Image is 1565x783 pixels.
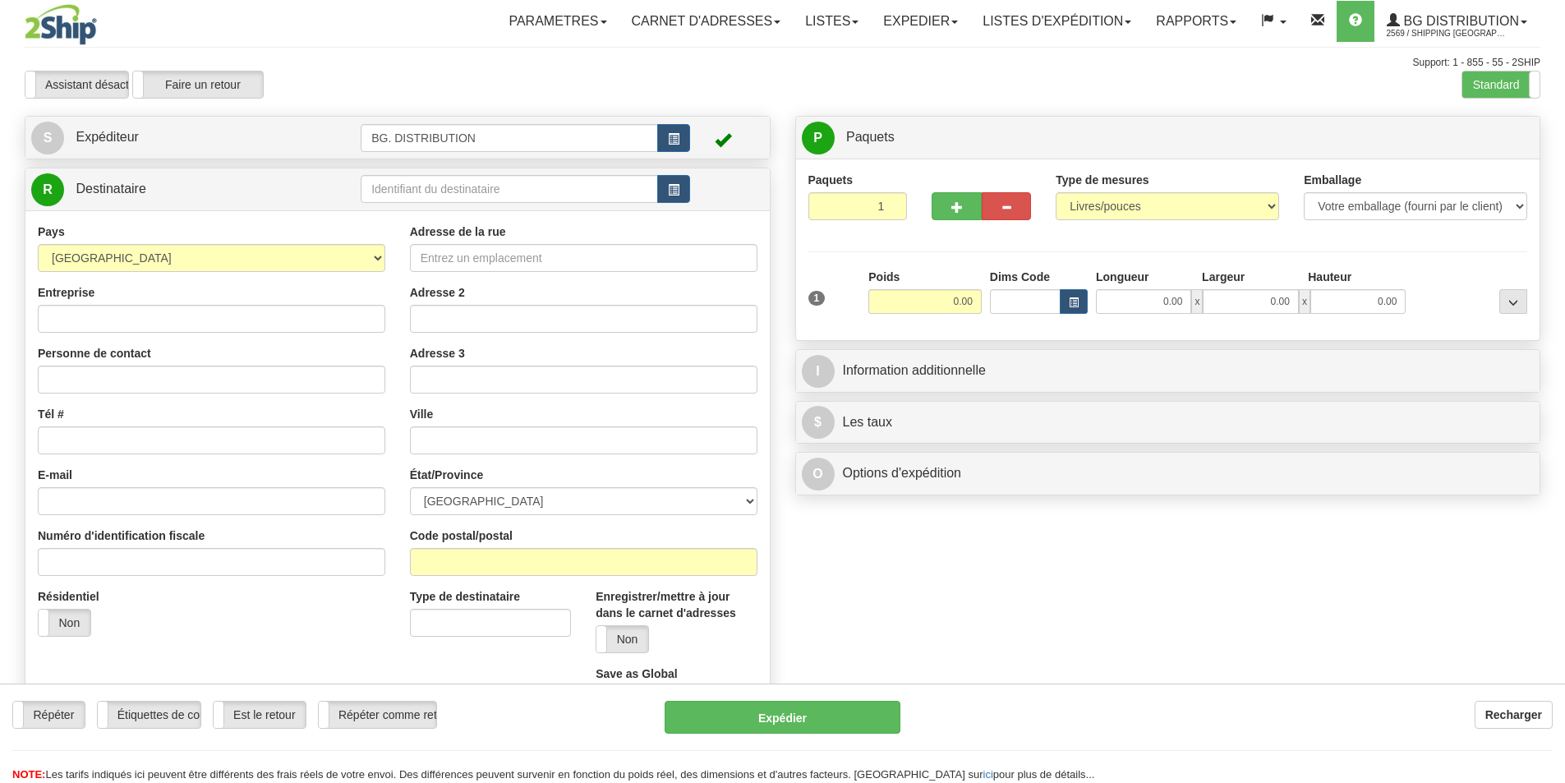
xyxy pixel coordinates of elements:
span: O [802,458,835,491]
span: P [802,122,835,154]
label: Save as Global [596,666,678,682]
label: Poids [868,269,900,285]
span: S [31,122,64,154]
label: Pays [38,223,65,240]
input: Entrez un emplacement [410,244,757,272]
label: Faire un retour [133,71,263,98]
label: Standard [1462,71,1540,98]
label: Répéter comme retour [319,702,436,728]
label: Enregistrer/mettre à jour dans le carnet d'adresses [596,588,757,621]
span: I [802,355,835,388]
label: Longueur [1096,269,1149,285]
b: Recharger [1485,708,1542,721]
input: Identifiant de l'expéditeur [361,124,658,152]
button: Expédier [665,701,900,734]
span: NOTE: [12,768,45,781]
label: Non [596,626,648,652]
img: logo2569.jpg [25,4,97,45]
label: Assistant désactivé [25,71,128,98]
a: Listes [793,1,871,42]
a: Rapports [1144,1,1249,42]
span: R [31,173,64,206]
label: Paquets [808,172,853,188]
label: Résidentiel [38,588,99,605]
label: Entreprise [38,284,94,301]
span: Expéditeur [76,130,139,144]
label: Non [39,610,90,636]
span: $ [802,406,835,439]
a: OOptions d'expédition [802,457,1535,491]
div: ... [1499,289,1527,314]
a: $Les taux [802,406,1535,440]
label: Code postal/postal [410,527,513,544]
a: S Expéditeur [31,121,361,154]
label: Type de mesures [1056,172,1148,188]
span: Paquets [846,130,895,144]
input: Identifiant du destinataire [361,175,658,203]
label: Adresse de la rue [410,223,506,240]
span: x [1299,289,1310,314]
label: Hauteur [1308,269,1351,285]
label: Étiquettes de courrier électronique [98,702,200,728]
span: BG Distribution [1400,14,1519,28]
a: P Paquets [802,121,1535,154]
a: Parametres [496,1,619,42]
label: Tél # [38,406,64,422]
a: Carnet d'adresses [619,1,794,42]
label: Personne de contact [38,345,151,362]
a: BG Distribution 2569 / Shipping [GEOGRAPHIC_DATA] [1374,1,1540,42]
label: Répéter [13,702,85,728]
label: Est le retour [214,702,306,728]
span: x [1191,289,1203,314]
a: LISTES D'EXPÉDITION [970,1,1144,42]
label: État/Province [410,467,483,483]
label: Type de destinataire [410,588,520,605]
label: Ville [410,406,434,422]
a: R Destinataire [31,173,325,206]
div: Support: 1 - 855 - 55 - 2SHIP [25,56,1540,70]
label: Numéro d'identification fiscale [38,527,205,544]
iframe: chat widget [1527,307,1563,475]
label: E-mail [38,467,72,483]
span: 1 [808,291,826,306]
a: Expedier [871,1,970,42]
span: Destinataire [76,182,145,196]
label: Emballage [1304,172,1361,188]
a: ici [983,768,993,781]
label: Adresse 3 [410,345,465,362]
a: IInformation additionnelle [802,354,1535,388]
label: Adresse 2 [410,284,465,301]
label: Largeur [1202,269,1245,285]
label: Dims Code [990,269,1050,285]
span: 2569 / Shipping [GEOGRAPHIC_DATA] [1387,25,1510,42]
button: Recharger [1475,701,1553,729]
